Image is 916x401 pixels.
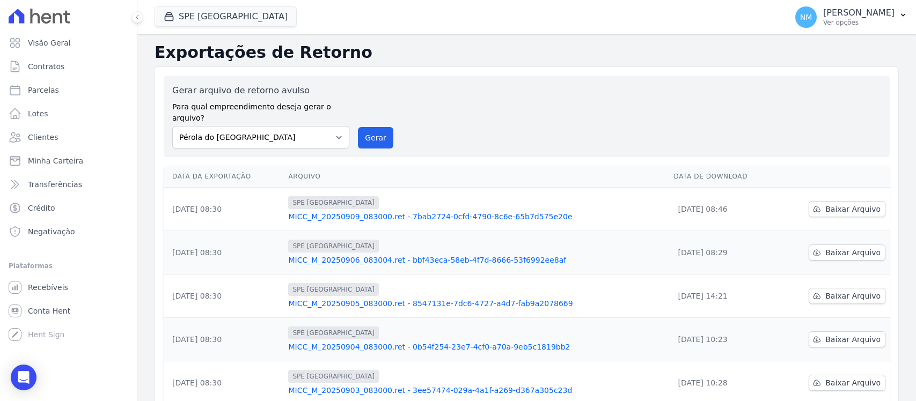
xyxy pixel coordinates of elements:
[358,127,393,148] button: Gerar
[787,2,916,32] button: NM [PERSON_NAME] Ver opções
[288,211,665,222] a: MICC_M_20250909_083000.ret - 7bab2724-0cfd-4790-8c6e-65b7d575e20e
[288,370,378,383] span: SPE [GEOGRAPHIC_DATA]
[4,32,133,54] a: Visão Geral
[155,6,297,27] button: SPE [GEOGRAPHIC_DATA]
[4,277,133,298] a: Recebíveis
[800,13,812,21] span: NM
[284,166,669,188] th: Arquivo
[809,244,885,261] a: Baixar Arquivo
[288,255,665,265] a: MICC_M_20250906_083004.ret - bbf43eca-58eb-4f7d-8666-53f6992ee8af
[825,377,881,388] span: Baixar Arquivo
[11,365,36,390] div: Open Intercom Messenger
[825,334,881,345] span: Baixar Arquivo
[4,150,133,172] a: Minha Carteira
[825,204,881,214] span: Baixar Arquivo
[28,132,58,143] span: Clientes
[823,18,895,27] p: Ver opções
[288,341,665,352] a: MICC_M_20250904_083000.ret - 0b54f254-23e7-4cf0-a70a-9eb5c1819bb2
[28,85,59,95] span: Parcelas
[164,188,284,231] td: [DATE] 08:30
[670,274,778,318] td: [DATE] 14:21
[670,318,778,361] td: [DATE] 10:23
[172,97,349,124] label: Para qual empreendimento deseja gerar o arquivo?
[28,179,82,190] span: Transferências
[288,385,665,396] a: MICC_M_20250903_083000.ret - 3ee57474-029a-4a1f-a269-d367a305c23d
[28,282,68,293] span: Recebíveis
[288,326,378,339] span: SPE [GEOGRAPHIC_DATA]
[809,375,885,391] a: Baixar Arquivo
[28,108,48,119] span: Lotes
[288,240,378,253] span: SPE [GEOGRAPHIC_DATA]
[4,197,133,219] a: Crédito
[4,221,133,242] a: Negativação
[670,188,778,231] td: [DATE] 08:46
[28,155,83,166] span: Minha Carteira
[825,247,881,258] span: Baixar Arquivo
[28,226,75,237] span: Negativação
[288,196,378,209] span: SPE [GEOGRAPHIC_DATA]
[288,283,378,296] span: SPE [GEOGRAPHIC_DATA]
[164,274,284,318] td: [DATE] 08:30
[28,306,70,316] span: Conta Hent
[825,291,881,301] span: Baixar Arquivo
[4,300,133,322] a: Conta Hent
[164,231,284,274] td: [DATE] 08:30
[670,166,778,188] th: Data de Download
[288,298,665,309] a: MICC_M_20250905_083000.ret - 8547131e-7dc6-4727-a4d7-fab9a2078669
[28,38,71,48] span: Visão Geral
[28,61,64,72] span: Contratos
[809,331,885,347] a: Baixar Arquivo
[809,288,885,304] a: Baixar Arquivo
[164,318,284,361] td: [DATE] 08:30
[4,103,133,124] a: Lotes
[4,174,133,195] a: Transferências
[172,84,349,97] label: Gerar arquivo de retorno avulso
[4,56,133,77] a: Contratos
[809,201,885,217] a: Baixar Arquivo
[4,127,133,148] a: Clientes
[4,79,133,101] a: Parcelas
[670,231,778,274] td: [DATE] 08:29
[155,43,899,62] h2: Exportações de Retorno
[28,203,55,213] span: Crédito
[164,166,284,188] th: Data da Exportação
[823,8,895,18] p: [PERSON_NAME]
[9,259,128,272] div: Plataformas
